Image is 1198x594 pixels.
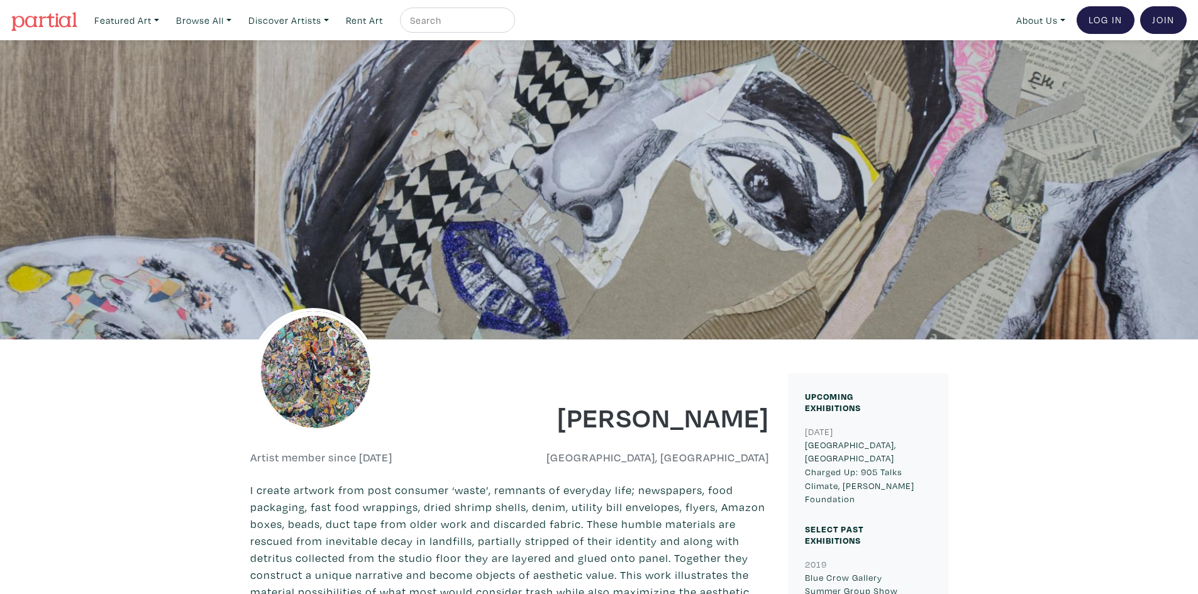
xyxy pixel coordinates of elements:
[805,438,931,506] p: [GEOGRAPHIC_DATA], [GEOGRAPHIC_DATA] Charged Up: 905 Talks Climate, [PERSON_NAME] Foundation
[250,308,376,434] img: phpThumb.php
[1140,6,1187,34] a: Join
[243,8,335,33] a: Discover Artists
[805,558,827,570] small: 2019
[805,426,833,437] small: [DATE]
[409,13,503,28] input: Search
[250,451,392,465] h6: Artist member since [DATE]
[170,8,237,33] a: Browse All
[805,390,861,414] small: Upcoming Exhibitions
[805,523,863,546] small: Select Past Exhibitions
[89,8,165,33] a: Featured Art
[519,451,769,465] h6: [GEOGRAPHIC_DATA], [GEOGRAPHIC_DATA]
[519,400,769,434] h1: [PERSON_NAME]
[340,8,389,33] a: Rent Art
[1077,6,1134,34] a: Log In
[1011,8,1071,33] a: About Us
